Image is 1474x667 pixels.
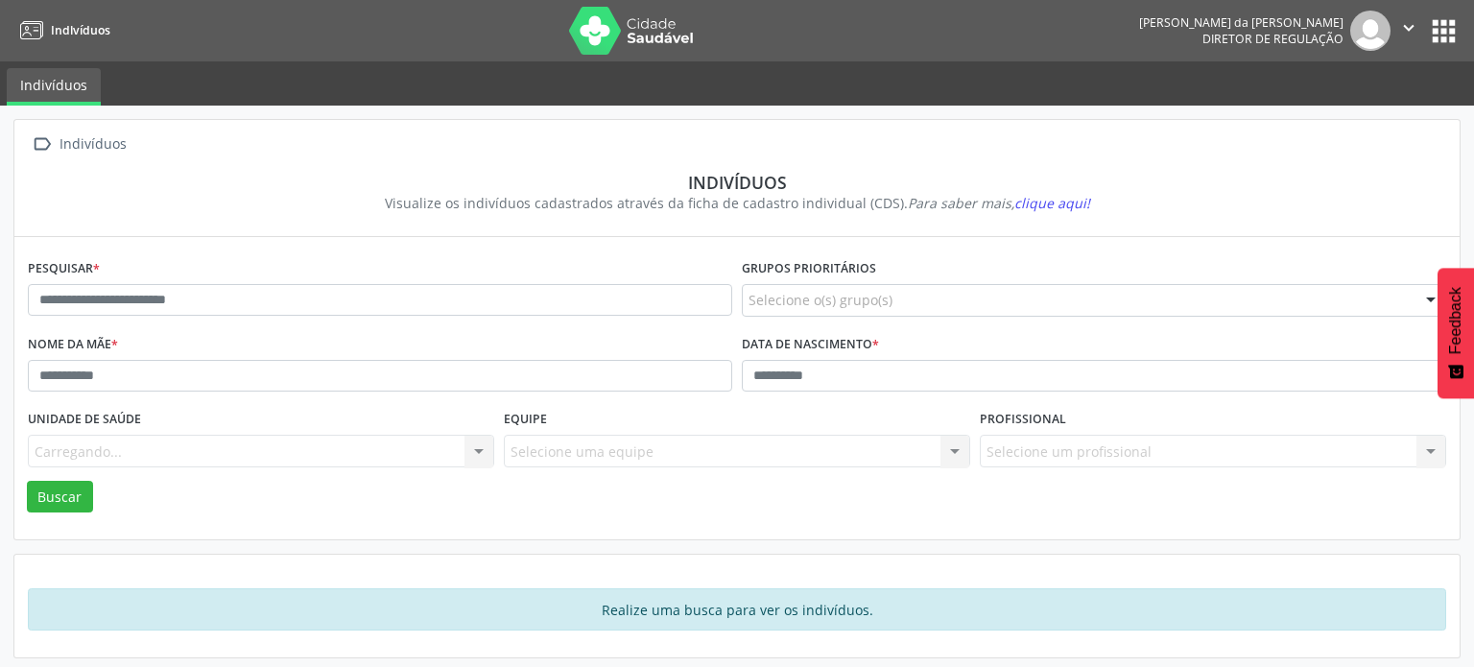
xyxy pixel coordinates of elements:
button:  [1391,11,1427,51]
label: Equipe [504,405,547,435]
div: Visualize os indivíduos cadastrados através da ficha de cadastro individual (CDS). [41,193,1433,213]
span: Indivíduos [51,22,110,38]
i: Para saber mais, [908,194,1090,212]
div: Realize uma busca para ver os indivíduos. [28,588,1446,631]
label: Data de nascimento [742,330,879,360]
div: Indivíduos [56,131,130,158]
label: Unidade de saúde [28,405,141,435]
label: Pesquisar [28,254,100,284]
span: Selecione o(s) grupo(s) [749,290,892,310]
label: Profissional [980,405,1066,435]
span: clique aqui! [1014,194,1090,212]
button: Buscar [27,481,93,513]
a:  Indivíduos [28,131,130,158]
span: Feedback [1447,287,1464,354]
span: Diretor de regulação [1202,31,1343,47]
label: Nome da mãe [28,330,118,360]
button: apps [1427,14,1461,48]
div: [PERSON_NAME] da [PERSON_NAME] [1139,14,1343,31]
i:  [1398,17,1419,38]
button: Feedback - Mostrar pesquisa [1438,268,1474,398]
i:  [28,131,56,158]
img: img [1350,11,1391,51]
label: Grupos prioritários [742,254,876,284]
div: Indivíduos [41,172,1433,193]
a: Indivíduos [7,68,101,106]
a: Indivíduos [13,14,110,46]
